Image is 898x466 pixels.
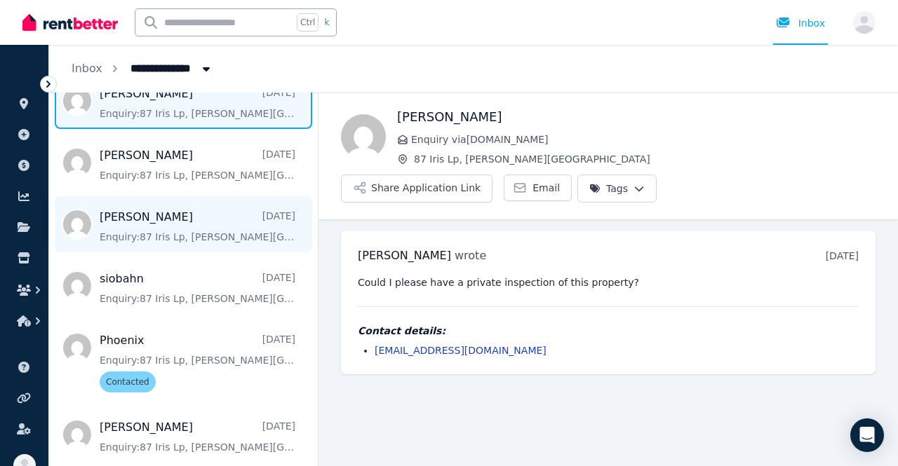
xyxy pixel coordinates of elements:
div: Inbox [776,16,825,30]
a: Email [504,174,572,201]
a: [PERSON_NAME][DATE]Enquiry:87 Iris Lp, [PERSON_NAME][GEOGRAPHIC_DATA]. [100,147,295,182]
span: 87 Iris Lp, [PERSON_NAME][GEOGRAPHIC_DATA] [414,152,876,166]
a: [PERSON_NAME][DATE]Enquiry:87 Iris Lp, [PERSON_NAME][GEOGRAPHIC_DATA]. [100,419,295,454]
button: Share Application Link [341,174,492,203]
nav: Breadcrumb [49,45,236,92]
span: wrote [455,249,486,262]
h1: [PERSON_NAME] [397,107,876,127]
pre: Could I please have a private inspection of this property? [358,275,859,289]
a: siobahn[DATE]Enquiry:87 Iris Lp, [PERSON_NAME][GEOGRAPHIC_DATA]. [100,270,295,306]
img: Michelle Dalit [341,114,386,159]
span: k [324,17,329,28]
time: [DATE] [826,250,859,261]
a: [PERSON_NAME][DATE]Enquiry:87 Iris Lp, [PERSON_NAME][GEOGRAPHIC_DATA]. [100,209,295,244]
button: Tags [577,174,657,203]
a: Inbox [72,62,102,75]
span: Ctrl [297,13,319,32]
span: Enquiry via [DOMAIN_NAME] [411,132,876,146]
a: Phoenix[DATE]Enquiry:87 Iris Lp, [PERSON_NAME][GEOGRAPHIC_DATA].Contacted [100,332,295,392]
div: Open Intercom Messenger [850,418,884,452]
h4: Contact details: [358,324,859,338]
span: [PERSON_NAME] [358,249,451,262]
a: [PERSON_NAME][DATE]Enquiry:87 Iris Lp, [PERSON_NAME][GEOGRAPHIC_DATA]. [100,85,295,121]
img: RentBetter [22,12,118,33]
span: Email [532,181,560,195]
a: [EMAIL_ADDRESS][DOMAIN_NAME] [375,345,547,356]
span: Tags [589,181,628,196]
